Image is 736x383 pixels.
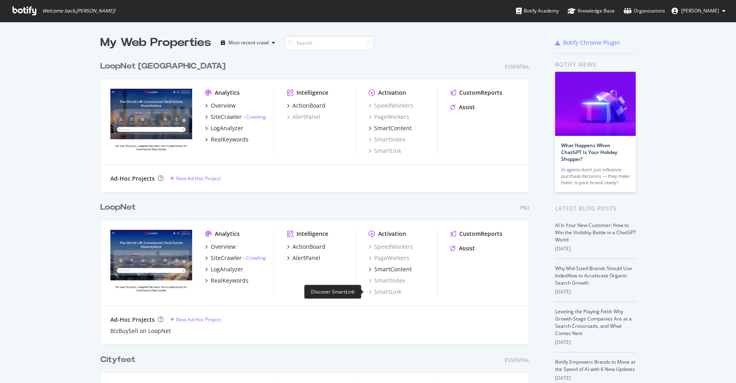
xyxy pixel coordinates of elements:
a: New Ad-Hoc Project [170,175,221,182]
div: LogAnalyzer [211,124,243,132]
div: [DATE] [555,339,636,346]
div: Botify Chrome Plugin [563,39,620,47]
div: AlertPanel [292,254,320,262]
img: What Happens When ChatGPT Is Your Holiday Shopper? [555,72,636,136]
div: RealKeywords [211,277,249,285]
div: SmartContent [374,124,412,132]
a: SiteCrawler- Crawling [205,113,266,121]
a: SpeedWorkers [369,102,413,110]
div: Botify Academy [516,7,559,15]
div: [DATE] [555,288,636,296]
a: BizBuySell on LoopNet [110,327,171,335]
div: Knowledge Base [568,7,615,15]
a: Crawling [246,254,266,261]
img: loopnet.com [110,230,192,295]
a: PageWorkers [369,254,409,262]
div: Activation [378,89,406,97]
a: SmartLink [369,147,401,155]
a: LogAnalyzer [205,124,243,132]
a: Overview [205,243,236,251]
a: PageWorkers [369,113,409,121]
div: SmartContent [374,265,412,273]
a: LogAnalyzer [205,265,243,273]
div: Overview [211,102,236,110]
a: Botify Chrome Plugin [555,39,620,47]
span: Emily Marquez [681,7,719,14]
a: Cityfeet [100,354,139,366]
a: SmartContent [369,265,412,273]
div: Assist [459,103,475,111]
a: ActionBoard [287,102,325,110]
div: SiteCrawler [211,113,242,121]
div: AI agents don’t just influence purchase decisions — they make them. Is your brand ready? [561,167,630,186]
a: What Happens When ChatGPT Is Your Holiday Shopper? [561,142,617,162]
div: - [243,254,266,261]
div: Intelligence [296,230,328,238]
div: Essential [505,357,529,364]
div: ActionBoard [292,243,325,251]
a: Assist [450,244,475,252]
div: Pro [520,204,529,211]
a: AlertPanel [287,254,320,262]
div: Activation [378,230,406,238]
a: SpeedWorkers [369,243,413,251]
div: Botify news [555,60,636,69]
div: ActionBoard [292,102,325,110]
div: LogAnalyzer [211,265,243,273]
div: SiteCrawler [211,254,242,262]
button: [PERSON_NAME] [665,4,732,17]
a: Botify Empowers Brands to Move at the Speed of AI with 6 New Updates [555,358,635,373]
div: New Ad-Hoc Project [176,175,221,182]
div: Most recent crawl [228,40,269,45]
input: Search [285,36,373,50]
a: LoopNet [100,202,139,213]
div: CustomReports [459,230,502,238]
a: RealKeywords [205,135,249,144]
div: CustomReports [459,89,502,97]
div: [DATE] [555,245,636,252]
a: Assist [450,103,475,111]
img: Loopnet.ca [110,89,192,154]
div: Cityfeet [100,354,135,366]
div: Overview [211,243,236,251]
a: SmartIndex [369,135,405,144]
a: Crawling [246,113,266,120]
div: Intelligence [296,89,328,97]
a: SmartIndex [369,277,405,285]
div: Ad-Hoc Projects [110,316,155,324]
a: SmartLink [369,288,401,296]
a: Overview [205,102,236,110]
div: Essential [505,63,529,70]
div: My Web Properties [100,35,211,51]
a: RealKeywords [205,277,249,285]
button: Most recent crawl [218,36,278,49]
a: LoopNet [GEOGRAPHIC_DATA] [100,60,229,72]
a: AlertPanel [287,113,320,121]
a: ActionBoard [287,243,325,251]
div: Latest Blog Posts [555,204,636,213]
div: LoopNet [100,202,136,213]
div: - [243,113,266,120]
a: SmartContent [369,124,412,132]
div: RealKeywords [211,135,249,144]
div: LoopNet [GEOGRAPHIC_DATA] [100,60,226,72]
a: SiteCrawler- Crawling [205,254,266,262]
a: AI Is Your New Customer: How to Win the Visibility Battle in a ChatGPT World [555,222,636,243]
a: CustomReports [450,230,502,238]
span: Welcome back, [PERSON_NAME] ! [42,8,115,14]
div: Analytics [215,89,240,97]
div: New Ad-Hoc Project [176,316,221,323]
div: Assist [459,244,475,252]
a: Leveling the Playing Field: Why Growth-Stage Companies Are at a Search Crossroads, and What Comes... [555,308,632,337]
a: CustomReports [450,89,502,97]
div: Analytics [215,230,240,238]
a: New Ad-Hoc Project [170,316,221,323]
